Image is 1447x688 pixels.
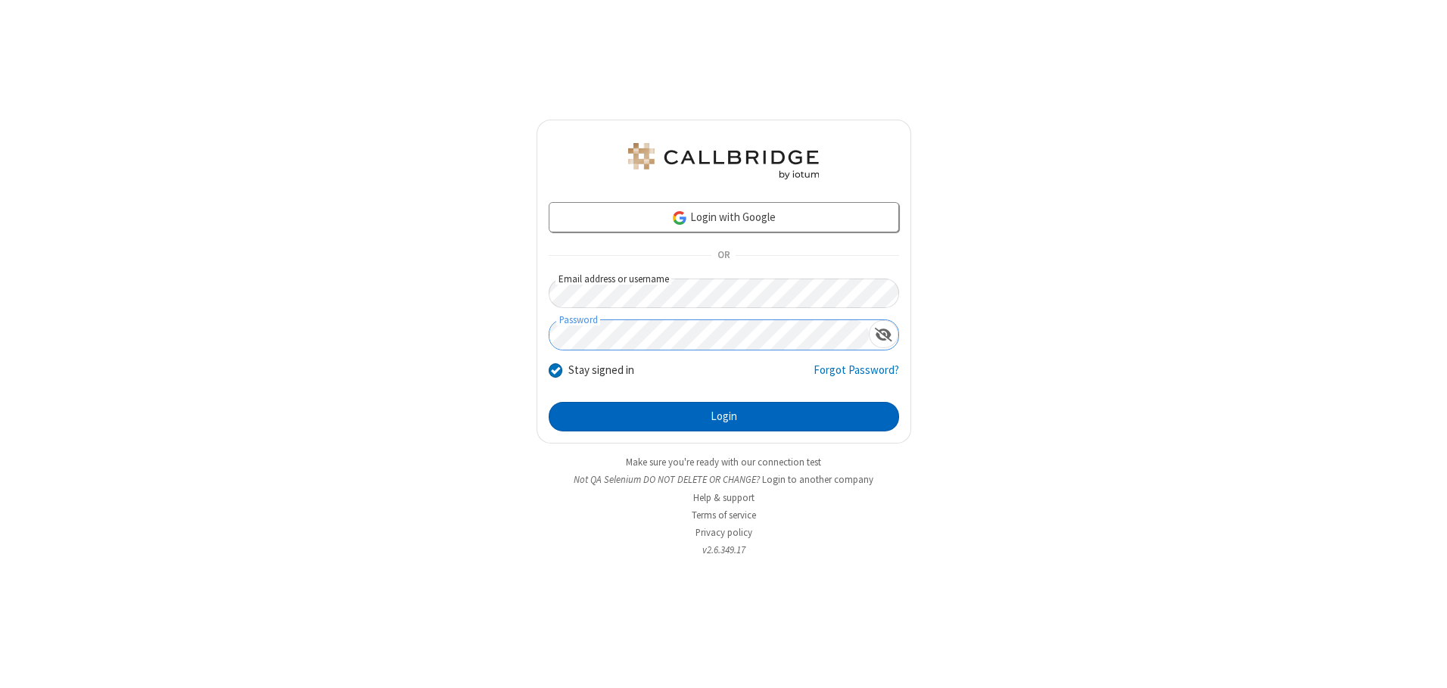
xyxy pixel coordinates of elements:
a: Help & support [693,491,755,504]
label: Stay signed in [568,362,634,379]
div: Show password [869,320,898,348]
a: Privacy policy [695,526,752,539]
input: Email address or username [549,279,899,308]
a: Forgot Password? [814,362,899,391]
img: QA Selenium DO NOT DELETE OR CHANGE [625,143,822,179]
input: Password [549,320,869,350]
li: Not QA Selenium DO NOT DELETE OR CHANGE? [537,472,911,487]
button: Login to another company [762,472,873,487]
li: v2.6.349.17 [537,543,911,557]
a: Make sure you're ready with our connection test [626,456,821,469]
a: Terms of service [692,509,756,521]
a: Login with Google [549,202,899,232]
button: Login [549,402,899,432]
img: google-icon.png [671,210,688,226]
span: OR [711,245,736,266]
